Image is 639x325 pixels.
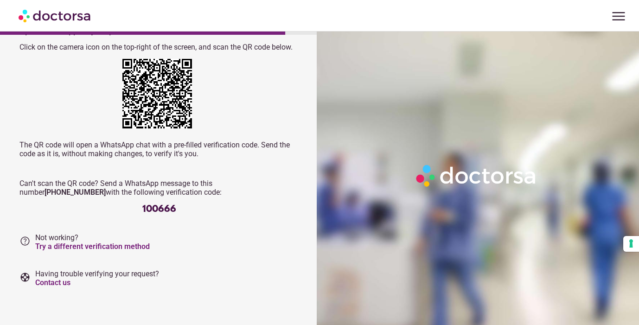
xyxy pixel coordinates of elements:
img: Doctorsa.com [19,5,92,26]
img: DYAAAAABJRU5ErkJggg== [122,59,192,128]
i: help [19,236,31,247]
div: 100666 [19,204,299,215]
i: support [19,272,31,283]
strong: [PHONE_NUMBER] [45,188,106,197]
a: Try a different verification method [35,242,150,251]
p: Can't scan the QR code? Send a WhatsApp message to this number with the following verification code: [19,179,299,197]
span: Having trouble verifying your request? [35,269,159,287]
span: Not working? [35,233,150,251]
div: https://wa.me/+12673231263?text=My+request+verification+code+is+100666 [122,59,197,133]
a: Contact us [35,278,70,287]
p: Click on the camera icon on the top-right of the screen, and scan the QR code below. [19,43,299,51]
span: menu [610,7,627,25]
button: Your consent preferences for tracking technologies [623,236,639,252]
img: Logo-Doctorsa-trans-White-partial-flat.png [413,161,541,190]
p: The QR code will open a WhatsApp chat with a pre-filled verification code. Send the code as it is... [19,140,299,158]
